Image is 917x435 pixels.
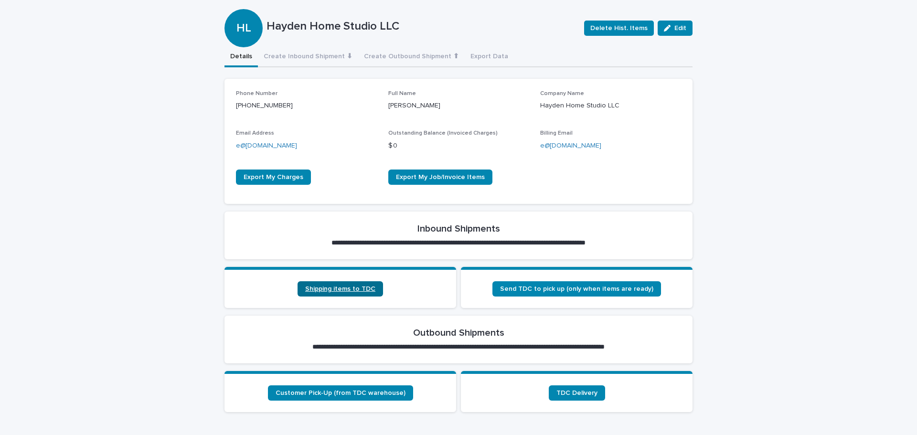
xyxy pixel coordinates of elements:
[388,141,529,151] p: $ 0
[549,385,605,401] a: TDC Delivery
[268,385,413,401] a: Customer Pick-Up (from TDC warehouse)
[413,327,504,339] h2: Outbound Shipments
[244,174,303,180] span: Export My Charges
[540,91,584,96] span: Company Name
[540,101,681,111] p: Hayden Home Studio LLC
[276,390,405,396] span: Customer Pick-Up (from TDC warehouse)
[658,21,693,36] button: Edit
[540,130,573,136] span: Billing Email
[388,170,492,185] a: Export My Job/Invoice Items
[298,281,383,297] a: Shipping items to TDC
[500,286,653,292] span: Send TDC to pick up (only when items are ready)
[267,20,576,33] p: Hayden Home Studio LLC
[540,142,601,149] a: e@[DOMAIN_NAME]
[358,47,465,67] button: Create Outbound Shipment ⬆
[305,286,375,292] span: Shipping items to TDC
[556,390,597,396] span: TDC Delivery
[590,23,648,33] span: Delete Hist. Items
[388,130,498,136] span: Outstanding Balance (Invoiced Charges)
[465,47,514,67] button: Export Data
[258,47,358,67] button: Create Inbound Shipment ⬇
[236,142,297,149] a: e@[DOMAIN_NAME]
[396,174,485,180] span: Export My Job/Invoice Items
[674,25,686,32] span: Edit
[492,281,661,297] a: Send TDC to pick up (only when items are ready)
[388,101,529,111] p: [PERSON_NAME]
[236,102,293,109] a: [PHONE_NUMBER]
[417,223,500,234] h2: Inbound Shipments
[236,130,274,136] span: Email Address
[388,91,416,96] span: Full Name
[236,91,277,96] span: Phone Number
[584,21,654,36] button: Delete Hist. Items
[224,47,258,67] button: Details
[236,170,311,185] a: Export My Charges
